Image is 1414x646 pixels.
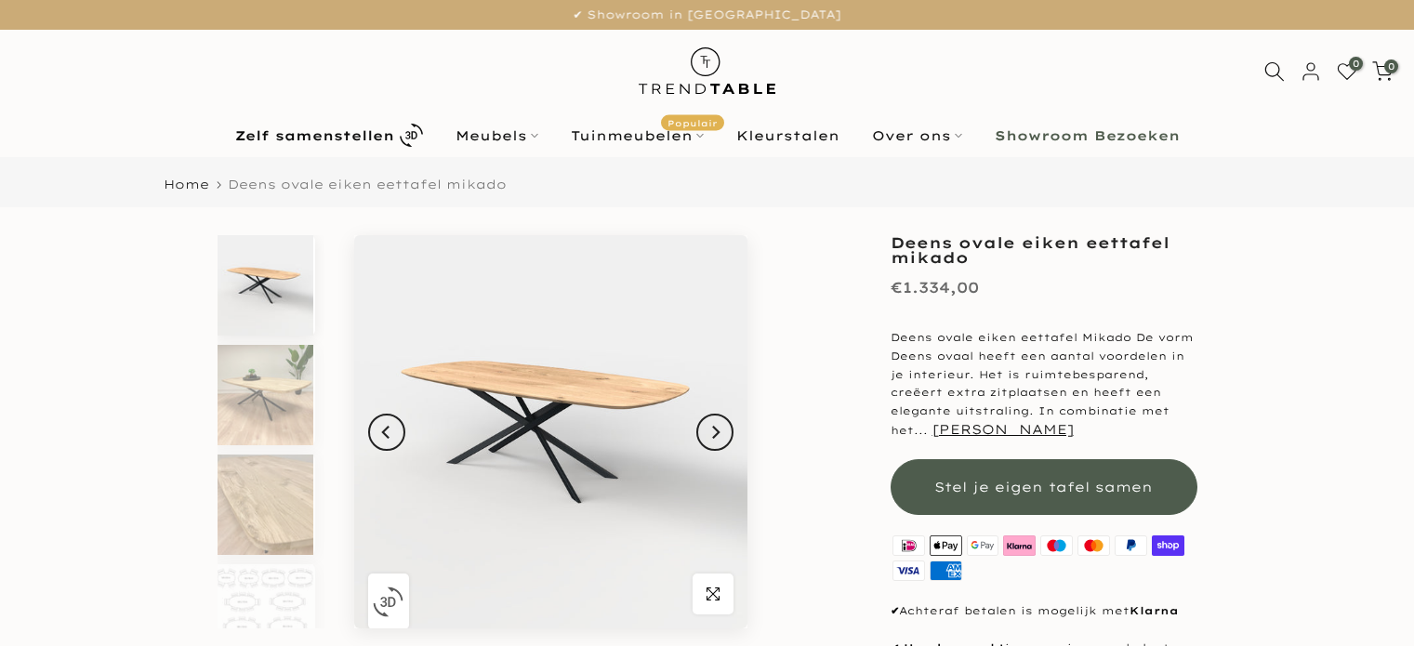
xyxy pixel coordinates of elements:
[1130,604,1179,617] strong: Klarna
[23,5,1391,25] p: ✔ Showroom in [GEOGRAPHIC_DATA]
[164,178,209,191] a: Home
[927,534,964,559] img: apple pay
[964,534,1001,559] img: google pay
[368,414,405,451] button: Previous
[1372,61,1393,82] a: 0
[995,129,1180,142] b: Showroom Bezoeken
[1112,534,1149,559] img: paypal
[373,587,403,617] img: 3D_icon.svg
[218,345,313,445] img: Eettafel eikenhout deens ovaal - mikado tafelpoot zwart
[891,235,1197,265] h1: Deens ovale eiken eettafel mikado
[891,459,1197,515] button: Stel je eigen tafel samen
[1337,61,1357,82] a: 0
[932,421,1074,438] button: [PERSON_NAME]
[891,534,928,559] img: ideal
[626,30,788,112] img: trend-table
[855,125,978,147] a: Over ons
[891,602,1197,621] p: Achteraf betalen is mogelijk met
[661,114,724,130] span: Populair
[696,414,733,451] button: Next
[1149,534,1186,559] img: shopify pay
[891,604,899,617] strong: ✔
[235,129,394,142] b: Zelf samenstellen
[1001,534,1038,559] img: klarna
[1076,534,1113,559] img: master
[1038,534,1076,559] img: maestro
[891,329,1197,441] p: Deens ovale eiken eettafel Mikado De vorm Deens ovaal heeft een aantal voordelen in je interieur....
[218,119,439,152] a: Zelf samenstellen
[720,125,855,147] a: Kleurstalen
[891,274,979,301] div: €1.334,00
[978,125,1196,147] a: Showroom Bezoeken
[439,125,554,147] a: Meubels
[1384,59,1398,73] span: 0
[934,479,1153,495] span: Stel je eigen tafel samen
[891,559,928,584] img: visa
[1349,57,1363,71] span: 0
[228,177,507,191] span: Deens ovale eiken eettafel mikado
[554,125,720,147] a: TuinmeubelenPopulair
[927,559,964,584] img: american express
